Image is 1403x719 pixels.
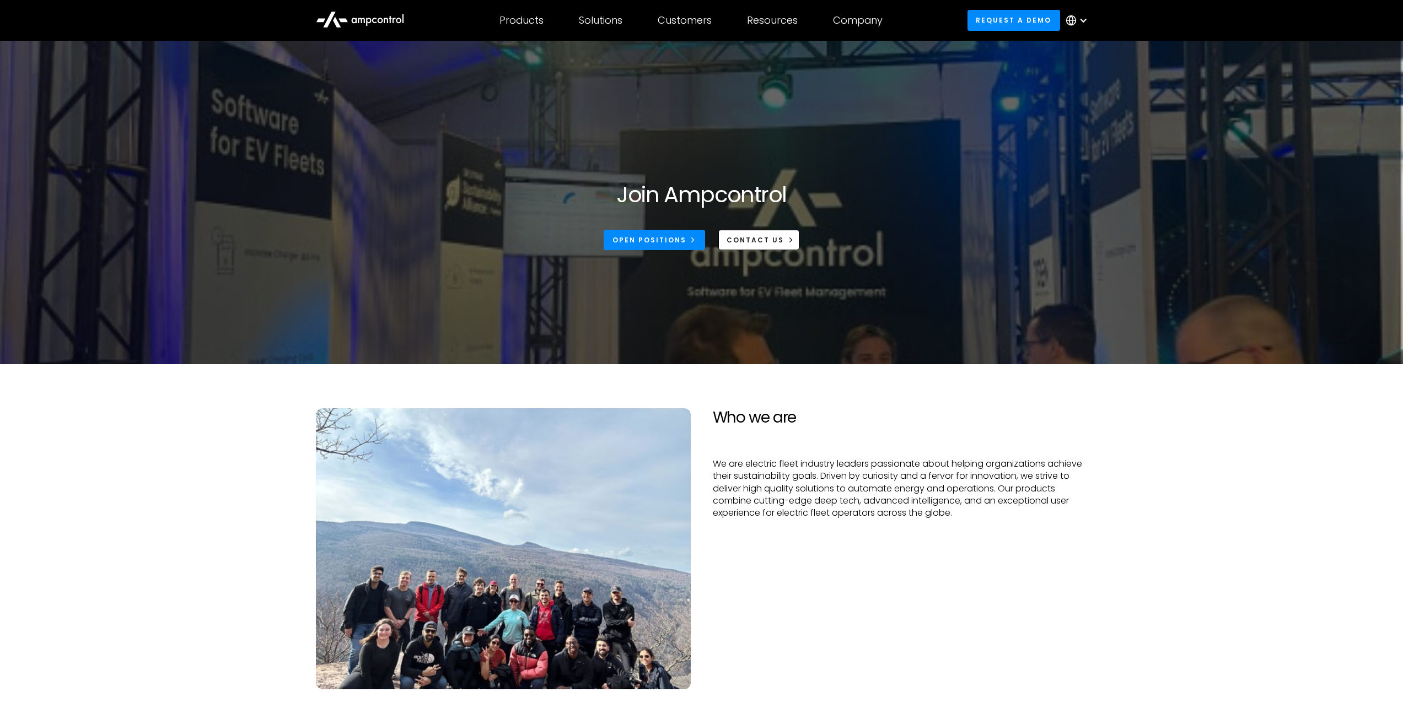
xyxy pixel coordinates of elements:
[658,14,712,26] div: Customers
[579,14,622,26] div: Solutions
[713,458,1088,520] p: We are electric fleet industry leaders passionate about helping organizations achieve their susta...
[747,14,798,26] div: Resources
[616,181,786,208] h1: Join Ampcontrol
[833,14,883,26] div: Company
[612,235,686,245] div: Open Positions
[713,408,1088,427] h2: Who we are
[499,14,544,26] div: Products
[604,230,705,250] a: Open Positions
[718,230,799,250] a: CONTACT US
[967,10,1060,30] a: Request a demo
[727,235,784,245] div: CONTACT US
